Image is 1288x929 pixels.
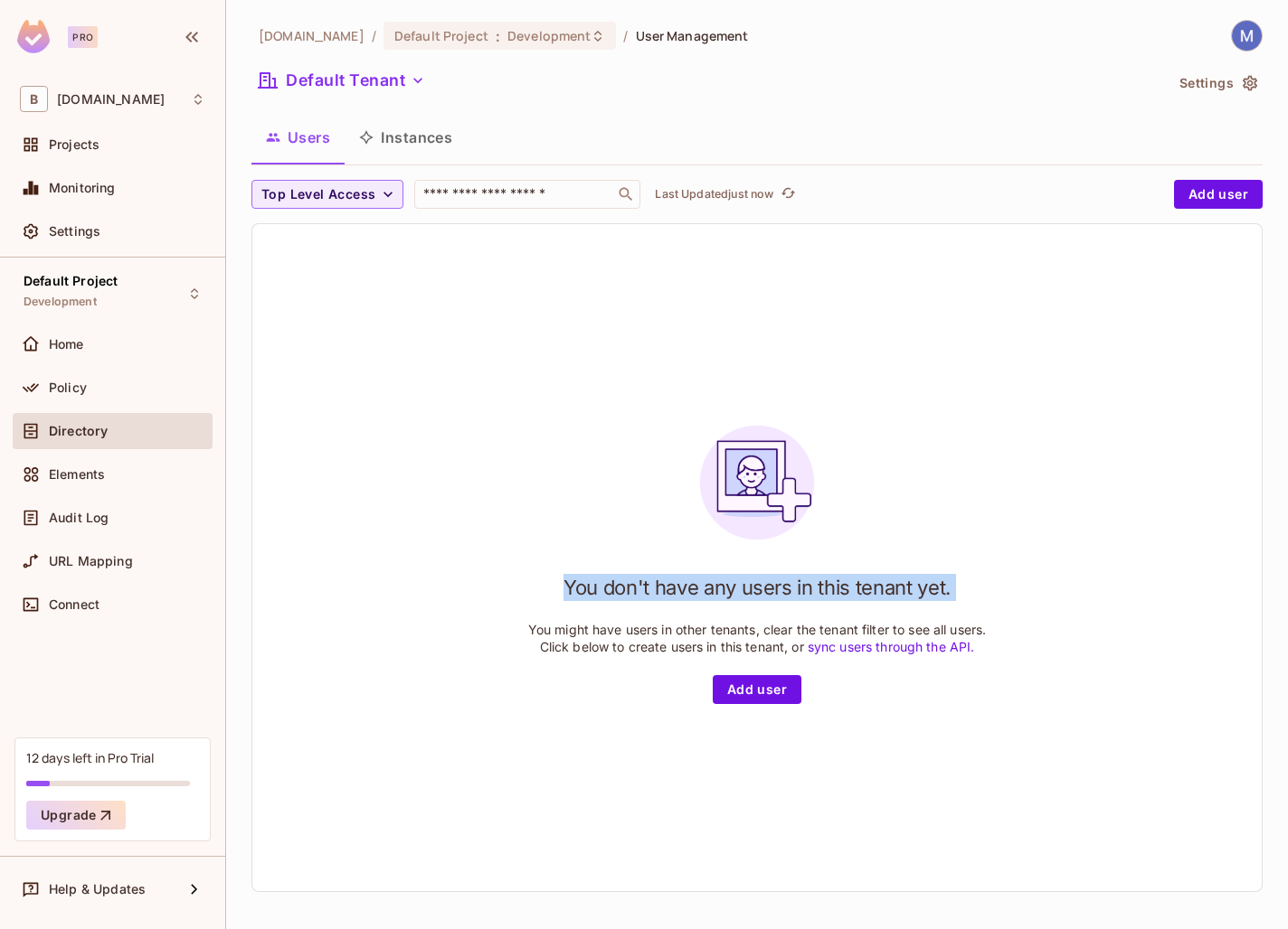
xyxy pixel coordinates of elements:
span: Projects [49,137,99,152]
span: Default Project [394,27,488,44]
button: refresh [777,183,799,205]
span: Elements [49,467,105,482]
span: : [495,29,501,43]
span: Help & Updates [49,882,146,896]
span: Connect [49,597,99,612]
p: You might have users in other tenants, clear the tenant filter to see all users. Click below to c... [528,621,987,655]
button: Instances [345,115,467,160]
div: 12 days left in Pro Trial [26,749,154,766]
span: Default Project [24,274,118,288]
span: Workspace: blimu.dev [57,92,165,107]
img: SReyMgAAAABJRU5ErkJggg== [17,20,50,53]
span: URL Mapping [49,554,133,568]
div: Pro [68,26,98,48]
button: Settings [1172,69,1263,98]
span: Development [24,295,97,309]
span: Policy [49,380,87,395]
span: Settings [49,224,100,239]
li: / [372,27,376,44]
span: refresh [781,185,796,203]
a: sync users through the API. [808,639,975,654]
span: Home [49,337,84,352]
button: Add user [1174,180,1263,209]
p: Last Updated just now [655,187,773,202]
h1: You don't have any users in this tenant yet. [563,574,951,601]
button: Add user [713,675,801,704]
li: / [623,27,628,44]
button: Users [251,115,345,160]
img: Matheus Poleza [1232,21,1262,51]
span: Directory [49,424,108,438]
span: the active workspace [259,27,365,44]
span: Monitoring [49,181,116,195]
span: Audit Log [49,511,109,525]
span: Top Level Access [261,183,375,206]
button: Default Tenant [251,66,432,95]
button: Upgrade [26,801,126,830]
span: Development [507,27,591,44]
span: Click to refresh data [773,183,799,205]
span: B [20,86,48,112]
button: Top Level Access [251,180,403,209]
span: User Management [636,27,749,44]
